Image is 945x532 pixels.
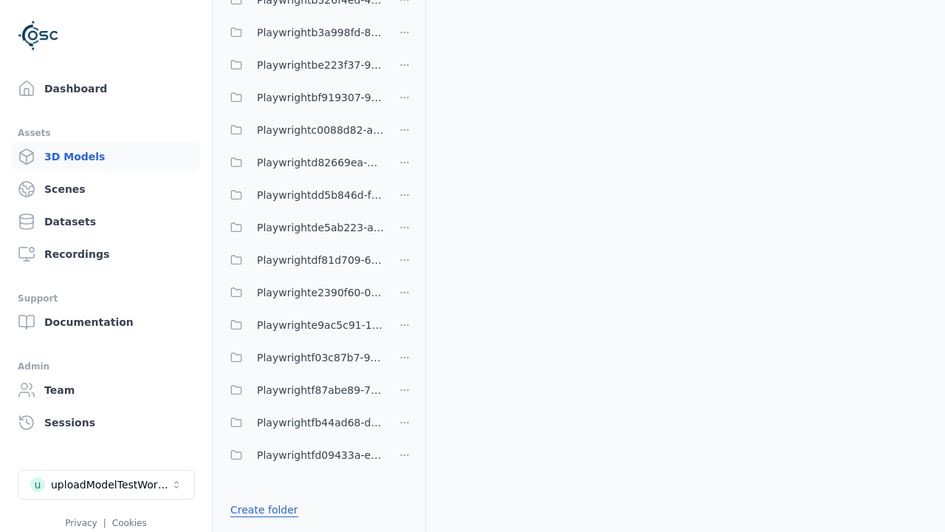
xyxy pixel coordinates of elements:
span: Playwrightfd09433a-e09a-46f2-a8d1-9ed2645adf93 [257,446,384,464]
a: Cookies [112,518,147,528]
div: uploadModelTestWorkspace [51,477,171,492]
span: | [103,518,106,528]
img: Logo [18,15,59,56]
span: Playwrighte2390f60-03f3-479d-b54a-66d59fed9540 [257,284,384,301]
span: Playwrighte9ac5c91-1b2b-4bc1-b5a3-a4be549dee4f [257,316,384,334]
button: Playwrightdf81d709-6511-4a67-8e35-601024cdf8cb [221,245,384,275]
a: Team [12,375,200,405]
span: Playwrightde5ab223-a0f8-4a97-be4c-ac610507c281 [257,219,384,236]
div: Admin [18,358,194,375]
span: Playwrightfb44ad68-da23-4d2e-bdbe-6e902587d381 [257,414,384,432]
span: Playwrightc0088d82-a9f4-4e8c-929c-3d42af70e123 [257,121,384,139]
button: Playwrightfd09433a-e09a-46f2-a8d1-9ed2645adf93 [221,440,384,470]
a: Documentation [12,307,200,337]
button: Playwrightbf919307-9813-40e8-b932-b3a137f52714 [221,83,384,112]
a: Datasets [12,207,200,236]
a: Scenes [12,174,200,204]
span: Playwrightf03c87b7-9018-4775-a7d1-b47fea0411a7 [257,349,384,366]
div: u [30,477,45,492]
span: Playwrightf87abe89-795a-4558-b272-1516c46e3a97 [257,381,384,399]
button: Playwrightc0088d82-a9f4-4e8c-929c-3d42af70e123 [221,115,384,145]
a: 3D Models [12,142,200,171]
span: Playwrightdf81d709-6511-4a67-8e35-601024cdf8cb [257,251,384,269]
span: Playwrightbf919307-9813-40e8-b932-b3a137f52714 [257,89,384,106]
a: Privacy [65,518,97,528]
button: Playwrightd82669ea-7e85-4c9c-baa9-790b3846e5ad [221,148,384,177]
button: Playwrightfb44ad68-da23-4d2e-bdbe-6e902587d381 [221,408,384,437]
button: Playwrightf03c87b7-9018-4775-a7d1-b47fea0411a7 [221,343,384,372]
button: Playwrightdd5b846d-fd3c-438e-8fe9-9994751102c7 [221,180,384,210]
button: Playwrightde5ab223-a0f8-4a97-be4c-ac610507c281 [221,213,384,242]
span: Playwrightbe223f37-9bd7-42c0-9717-b27ce4fe665d [257,56,384,74]
button: Playwrightf87abe89-795a-4558-b272-1516c46e3a97 [221,375,384,405]
div: Support [18,290,194,307]
a: Dashboard [12,74,200,103]
a: Sessions [12,408,200,437]
a: Create folder [230,502,298,517]
button: Select a workspace [18,470,195,499]
div: Assets [18,124,194,142]
button: Playwrightb3a998fd-83ec-458f-a644-f4ea0d597547 [221,18,384,47]
a: Recordings [12,239,200,269]
span: Playwrightd82669ea-7e85-4c9c-baa9-790b3846e5ad [257,154,384,171]
span: Playwrightdd5b846d-fd3c-438e-8fe9-9994751102c7 [257,186,384,204]
button: Playwrightbe223f37-9bd7-42c0-9717-b27ce4fe665d [221,50,384,80]
button: Playwrighte2390f60-03f3-479d-b54a-66d59fed9540 [221,278,384,307]
button: Create folder [221,497,307,523]
button: Playwrighte9ac5c91-1b2b-4bc1-b5a3-a4be549dee4f [221,310,384,340]
span: Playwrightb3a998fd-83ec-458f-a644-f4ea0d597547 [257,24,384,41]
